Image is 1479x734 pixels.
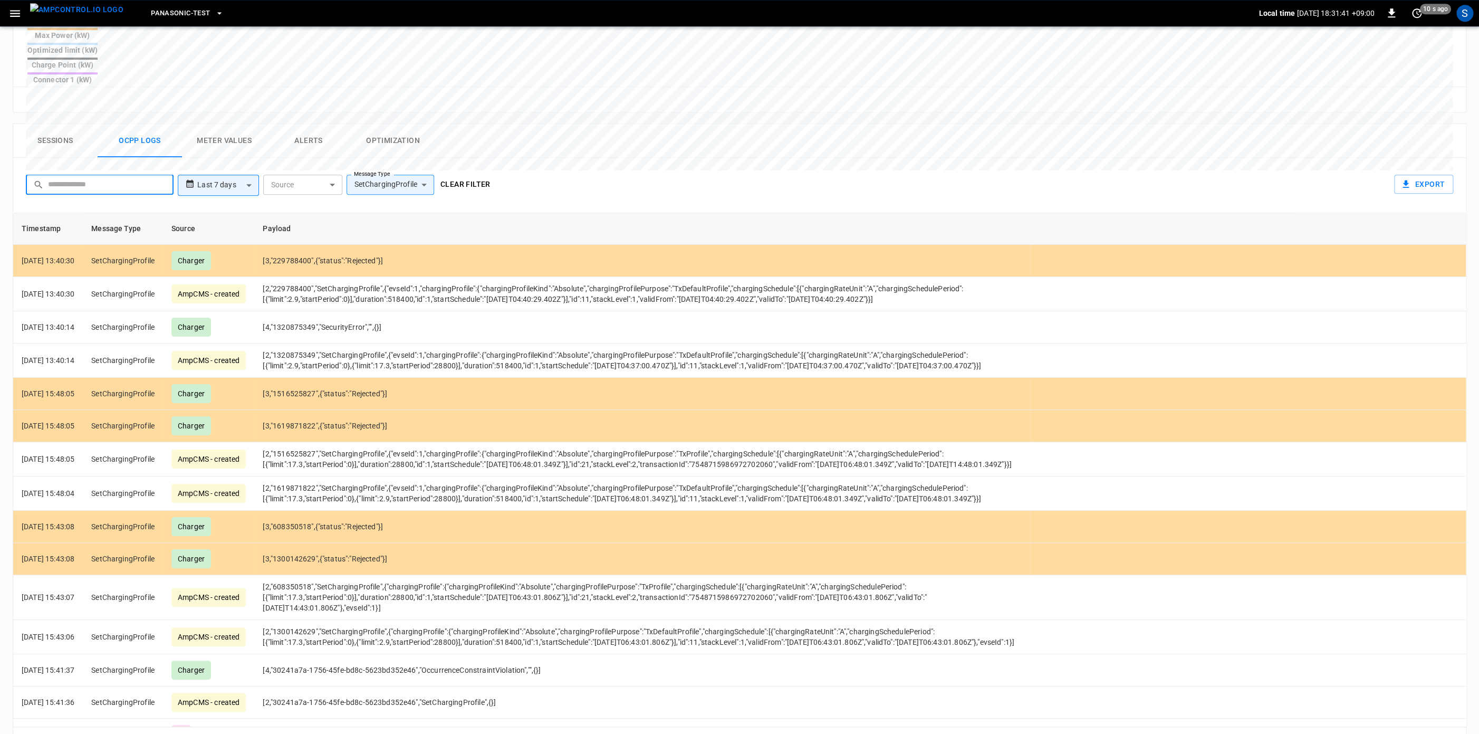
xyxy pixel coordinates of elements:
th: Timestamp [13,213,83,245]
div: Charger [171,661,211,680]
p: [DATE] 15:43:08 [22,521,74,532]
td: [2,"1300142629","SetChargingProfile",{"chargingProfile":{"chargingProfileKind":"Absolute","chargi... [254,620,1030,654]
button: set refresh interval [1408,5,1425,22]
div: Charger [171,549,211,568]
td: SetChargingProfile [83,511,163,543]
td: [2,"1619871822","SetChargingProfile",{"evseId":1,"chargingProfile":{"chargingProfileKind":"Absolu... [254,476,1030,511]
td: [2,"30241a7a-1756-45fe-bd8c-5623bd352e46","SetChargingProfile",{}] [254,687,1030,719]
p: [DATE] 15:48:05 [22,421,74,431]
td: SetChargingProfile [83,654,163,687]
td: [3,"1300142629",{"status":"Rejected"}] [254,543,1030,575]
div: Charger [171,416,211,435]
div: SetChargingProfile [347,175,434,195]
button: Alerts [266,124,351,158]
p: [DATE] 13:40:14 [22,355,74,366]
p: [DATE] 15:41:36 [22,697,74,708]
div: Charger [171,384,211,403]
th: Payload [254,213,1030,245]
td: SetChargingProfile [83,442,163,476]
p: [DATE] 15:41:37 [22,665,74,675]
div: Last 7 days [197,175,259,195]
button: Meter Values [182,124,266,158]
span: 10 s ago [1420,4,1451,14]
button: Optimization [351,124,435,158]
p: [DATE] 18:31:41 +09:00 [1297,8,1375,18]
div: AmpCMS - created [171,588,246,607]
div: AmpCMS - created [171,627,246,646]
button: Sessions [13,124,98,158]
div: AmpCMS - created [171,351,246,370]
span: Panasonic-Test [151,7,210,20]
p: [DATE] 15:43:06 [22,632,74,642]
td: [4,"30241a7a-1756-45fe-bd8c-5623bd352e46","OccurrenceConstraintViolation","",{}] [254,654,1030,687]
p: [DATE] 15:48:04 [22,488,74,499]
td: SetChargingProfile [83,575,163,620]
button: Clear filter [436,175,495,194]
td: SetChargingProfile [83,344,163,378]
img: ampcontrol.io logo [30,3,123,16]
td: SetChargingProfile [83,476,163,511]
div: profile-icon [1456,5,1473,22]
p: [DATE] 15:48:05 [22,454,74,464]
div: AmpCMS - created [171,484,246,503]
td: SetChargingProfile [83,687,163,719]
div: AmpCMS - created [171,450,246,469]
td: [2,"608350518","SetChargingProfile",{"chargingProfile":{"chargingProfileKind":"Absolute","chargin... [254,575,1030,620]
button: Export [1394,175,1453,194]
td: SetChargingProfile [83,410,163,442]
div: Charger [171,517,211,536]
td: [2,"1516525827","SetChargingProfile",{"evseId":1,"chargingProfile":{"chargingProfileKind":"Absolu... [254,442,1030,476]
button: Ocpp logs [98,124,182,158]
td: [3,"1516525827",{"status":"Rejected"}] [254,378,1030,410]
p: [DATE] 13:40:30 [22,289,74,299]
button: Panasonic-Test [147,3,228,24]
td: SetChargingProfile [83,543,163,575]
label: Message Type [354,170,390,178]
td: SetChargingProfile [83,620,163,654]
p: [DATE] 15:43:08 [22,554,74,564]
p: [DATE] 15:43:07 [22,592,74,603]
p: [DATE] 13:40:30 [22,255,74,266]
th: Source [163,213,254,245]
td: [3,"1619871822",{"status":"Rejected"}] [254,410,1030,442]
p: Local time [1259,8,1295,18]
p: [DATE] 15:48:05 [22,388,74,399]
th: Message Type [83,213,163,245]
td: SetChargingProfile [83,378,163,410]
p: [DATE] 13:40:14 [22,322,74,332]
td: [2,"1320875349","SetChargingProfile",{"evseId":1,"chargingProfile":{"chargingProfileKind":"Absolu... [254,344,1030,378]
td: [3,"608350518",{"status":"Rejected"}] [254,511,1030,543]
div: AmpCMS - created [171,693,246,712]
